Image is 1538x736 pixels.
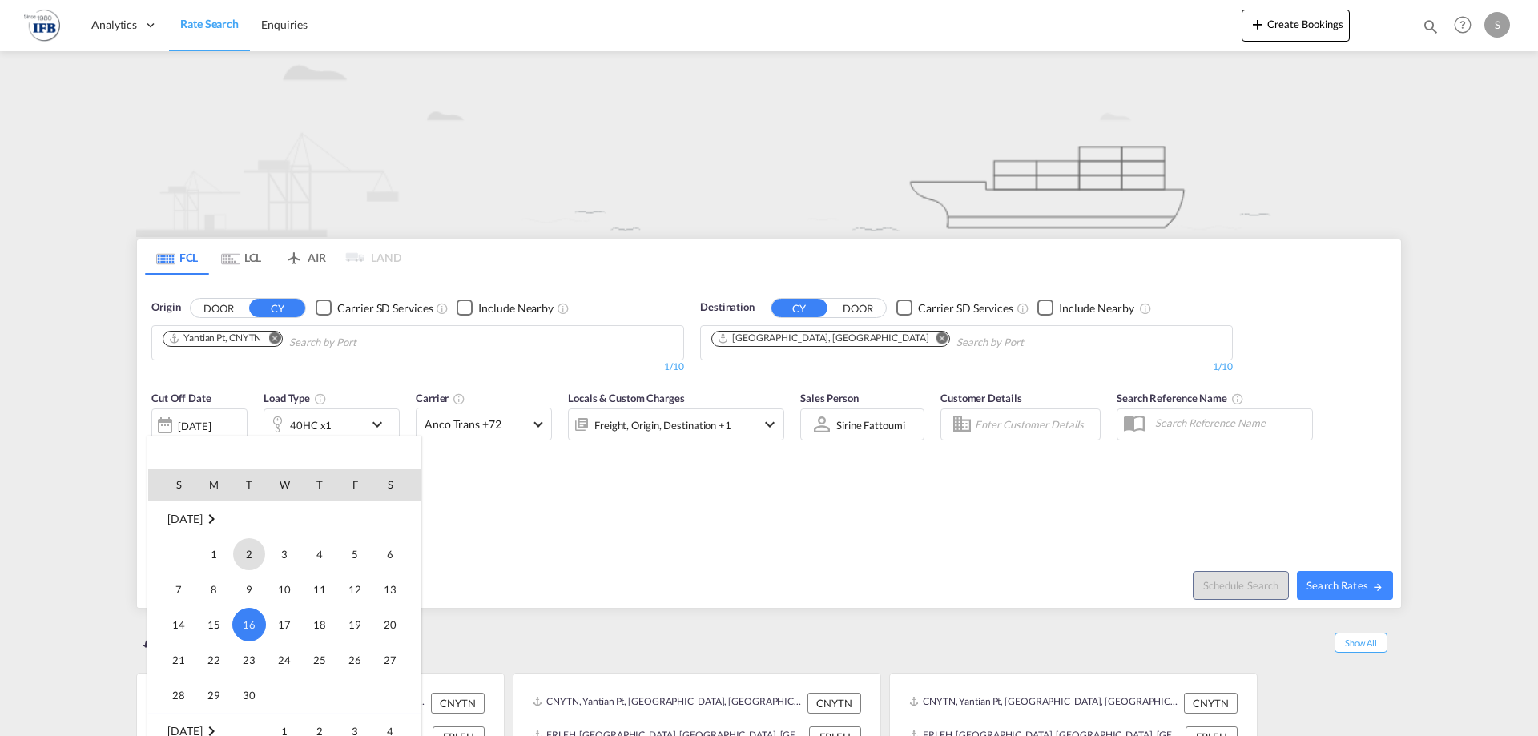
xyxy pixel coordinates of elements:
th: M [196,469,232,501]
span: 19 [339,609,371,641]
tr: Week 3 [148,607,421,642]
td: Wednesday September 3 2025 [267,537,302,572]
td: Monday September 22 2025 [196,642,232,678]
th: T [232,469,267,501]
td: Wednesday September 24 2025 [267,642,302,678]
td: Monday September 15 2025 [196,607,232,642]
th: S [372,469,421,501]
span: 22 [198,644,230,676]
span: 2 [233,538,265,570]
span: 29 [198,679,230,711]
span: 6 [374,538,406,570]
tr: Week 1 [148,537,421,572]
td: Monday September 29 2025 [196,678,232,714]
span: 20 [374,609,406,641]
span: 16 [232,608,266,641]
td: Tuesday September 16 2025 [232,607,267,642]
span: 21 [163,644,195,676]
span: 3 [268,538,300,570]
tr: Week 4 [148,642,421,678]
th: S [148,469,196,501]
td: Saturday September 20 2025 [372,607,421,642]
span: 13 [374,573,406,605]
tr: Week 5 [148,678,421,714]
span: 17 [268,609,300,641]
td: Tuesday September 2 2025 [232,537,267,572]
td: Sunday September 14 2025 [148,607,196,642]
span: 8 [198,573,230,605]
td: Wednesday September 10 2025 [267,572,302,607]
td: Saturday September 27 2025 [372,642,421,678]
td: Tuesday September 23 2025 [232,642,267,678]
span: 23 [233,644,265,676]
span: 27 [374,644,406,676]
span: 24 [268,644,300,676]
span: 1 [198,538,230,570]
th: T [302,469,337,501]
span: [DATE] [167,512,202,525]
td: Sunday September 28 2025 [148,678,196,714]
span: 4 [304,538,336,570]
td: Monday September 1 2025 [196,537,232,572]
td: September 2025 [148,501,421,537]
span: 7 [163,573,195,605]
span: 28 [163,679,195,711]
td: Friday September 12 2025 [337,572,372,607]
td: Monday September 8 2025 [196,572,232,607]
td: Friday September 26 2025 [337,642,372,678]
span: 11 [304,573,336,605]
th: F [337,469,372,501]
th: W [267,469,302,501]
td: Friday September 5 2025 [337,537,372,572]
td: Sunday September 21 2025 [148,642,196,678]
td: Sunday September 7 2025 [148,572,196,607]
span: 14 [163,609,195,641]
tr: Week 2 [148,572,421,607]
td: Tuesday September 30 2025 [232,678,267,714]
td: Thursday September 18 2025 [302,607,337,642]
td: Tuesday September 9 2025 [232,572,267,607]
td: Saturday September 13 2025 [372,572,421,607]
td: Thursday September 4 2025 [302,537,337,572]
td: Thursday September 25 2025 [302,642,337,678]
span: 30 [233,679,265,711]
span: 15 [198,609,230,641]
td: Wednesday September 17 2025 [267,607,302,642]
span: 5 [339,538,371,570]
span: 25 [304,644,336,676]
td: Friday September 19 2025 [337,607,372,642]
span: 18 [304,609,336,641]
td: Saturday September 6 2025 [372,537,421,572]
span: 12 [339,573,371,605]
span: 10 [268,573,300,605]
tr: Week undefined [148,501,421,537]
span: 9 [233,573,265,605]
span: 26 [339,644,371,676]
td: Thursday September 11 2025 [302,572,337,607]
